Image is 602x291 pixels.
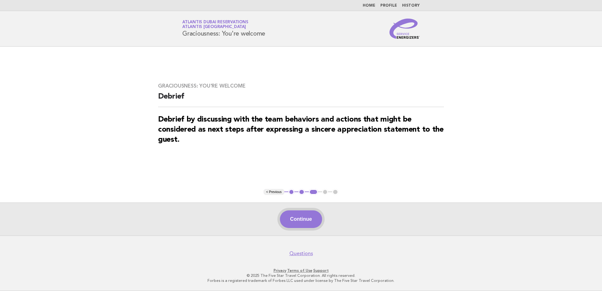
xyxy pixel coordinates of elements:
a: History [402,4,420,8]
button: Continue [280,210,322,228]
button: 3 [309,189,318,195]
button: < Previous [264,189,284,195]
a: Support [313,268,329,273]
a: Privacy [274,268,286,273]
button: 1 [288,189,295,195]
button: 2 [298,189,305,195]
p: Forbes is a registered trademark of Forbes LLC used under license by The Five Star Travel Corpora... [108,278,494,283]
h2: Debrief [158,92,444,107]
strong: Debrief by discussing with the team behaviors and actions that might be considered as next steps ... [158,116,444,144]
a: Home [363,4,375,8]
h3: Graciousness: You're welcome [158,83,444,89]
a: Questions [289,250,313,257]
span: Atlantis [GEOGRAPHIC_DATA] [182,25,246,29]
p: © 2025 The Five Star Travel Corporation. All rights reserved. [108,273,494,278]
a: Profile [380,4,397,8]
a: Terms of Use [287,268,312,273]
a: Atlantis Dubai ReservationsAtlantis [GEOGRAPHIC_DATA] [182,20,248,29]
h1: Graciousness: You're welcome [182,20,265,37]
img: Service Energizers [389,19,420,39]
p: · · [108,268,494,273]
